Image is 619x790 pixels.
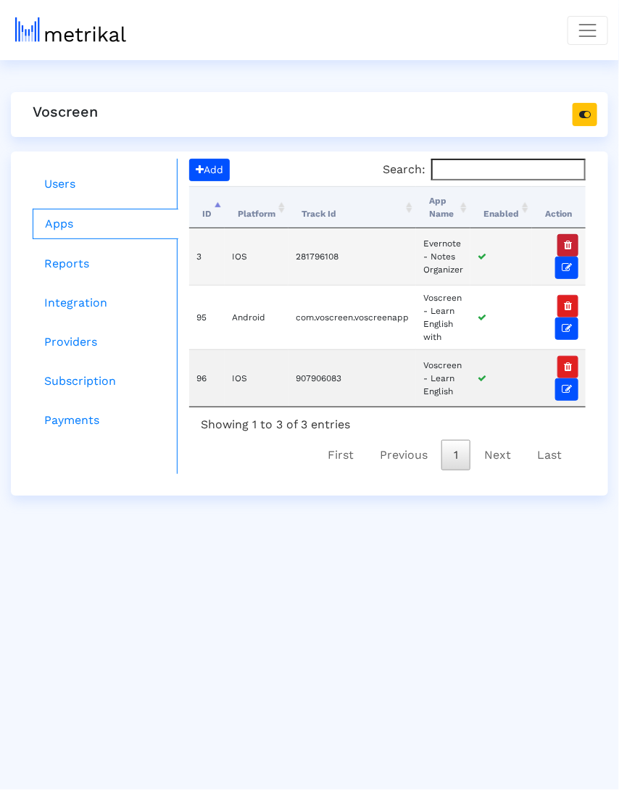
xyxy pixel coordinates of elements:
[33,249,178,278] a: Reports
[33,103,98,120] h5: Voscreen
[225,349,288,407] td: IOS
[33,367,178,396] a: Subscription
[33,288,178,317] a: Integration
[189,285,225,349] td: 95
[33,406,178,435] a: Payments
[225,228,288,285] td: IOS
[288,186,416,228] th: Track Id: activate to sort column ascending
[416,228,470,285] td: Evernote - Notes Organizer
[383,159,586,180] label: Search:
[367,440,440,470] a: Previous
[189,349,225,407] td: 96
[189,159,230,181] button: Add
[416,349,470,407] td: Voscreen - Learn English
[225,285,288,349] td: Android
[288,228,416,285] td: 281796108
[33,209,178,239] a: Apps
[33,170,178,199] a: Users
[189,407,362,437] div: Showing 1 to 3 of 3 entries
[189,228,225,285] td: 3
[441,440,470,470] a: 1
[288,349,416,407] td: 907906083
[532,186,586,228] th: Action
[525,440,574,470] a: Last
[431,159,586,180] input: Search:
[33,328,178,357] a: Providers
[472,440,523,470] a: Next
[568,16,608,45] button: Toggle navigation
[470,186,532,228] th: Enabled: activate to sort column ascending
[225,186,288,228] th: Platform: activate to sort column ascending
[196,164,223,175] span: Add
[189,186,225,228] th: ID: activate to sort column descending
[416,186,470,228] th: App Name: activate to sort column ascending
[315,440,366,470] a: First
[288,285,416,349] td: com.voscreen.voscreenapp
[416,285,470,349] td: Voscreen - Learn English with
[15,17,126,42] img: metrical-logo-light.png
